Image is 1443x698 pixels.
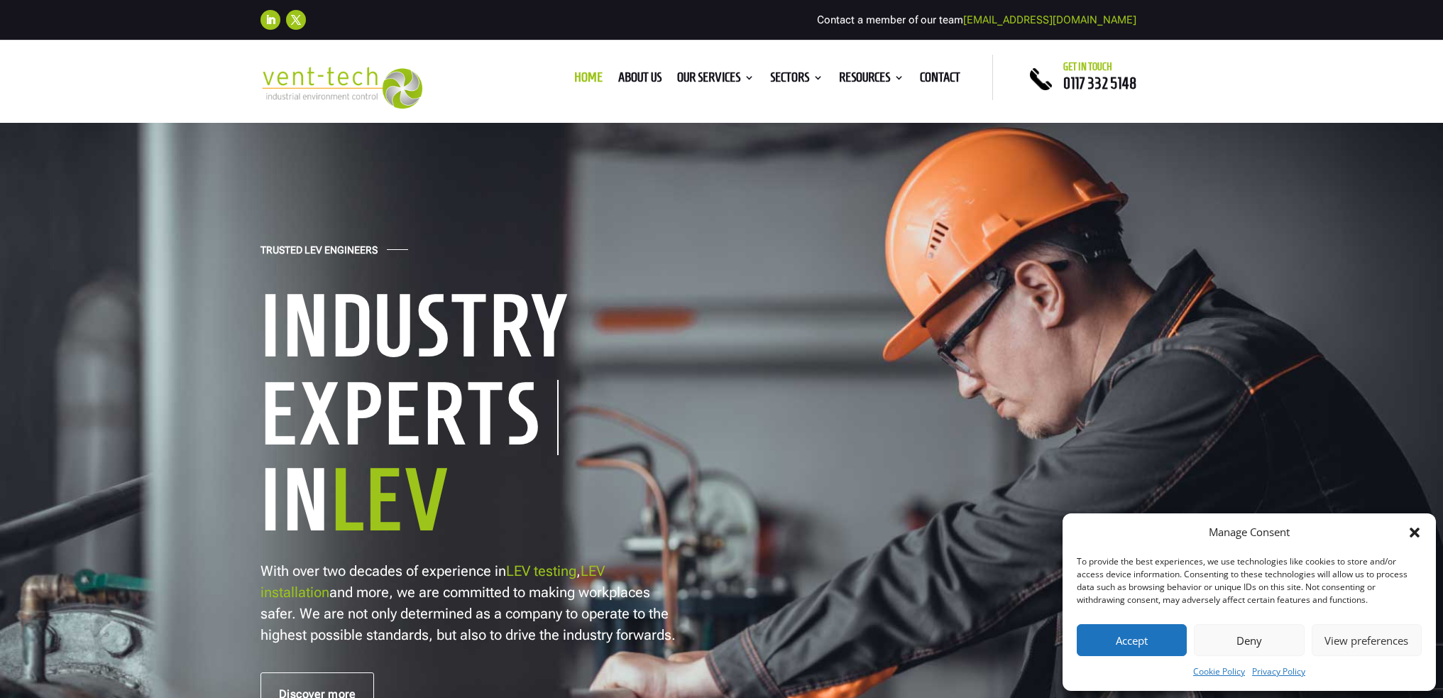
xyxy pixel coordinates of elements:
a: Follow on LinkedIn [260,10,280,30]
a: [EMAIL_ADDRESS][DOMAIN_NAME] [963,13,1136,26]
a: Contact [920,72,960,88]
img: 2023-09-27T08_35_16.549ZVENT-TECH---Clear-background [260,67,423,109]
a: About us [618,72,662,88]
a: LEV testing [506,562,576,579]
h1: Experts [260,380,559,455]
div: Close dialog [1408,525,1422,540]
p: With over two decades of experience in , and more, we are committed to making workplaces safer. W... [260,560,679,645]
span: Contact a member of our team [817,13,1136,26]
a: 0117 332 5148 [1063,75,1136,92]
h1: Industry [260,281,701,378]
div: Manage Consent [1209,524,1290,541]
button: Deny [1194,624,1304,656]
button: Accept [1077,624,1187,656]
a: Home [574,72,603,88]
div: To provide the best experiences, we use technologies like cookies to store and/or access device i... [1077,555,1420,606]
a: Follow on X [286,10,306,30]
span: Get in touch [1063,61,1112,72]
a: Cookie Policy [1193,663,1245,680]
a: Our Services [677,72,755,88]
h4: Trusted LEV Engineers [260,244,378,263]
button: View preferences [1312,624,1422,656]
a: Resources [839,72,904,88]
h1: In [260,455,701,552]
span: LEV [331,453,451,546]
a: Sectors [770,72,823,88]
a: Privacy Policy [1252,663,1305,680]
